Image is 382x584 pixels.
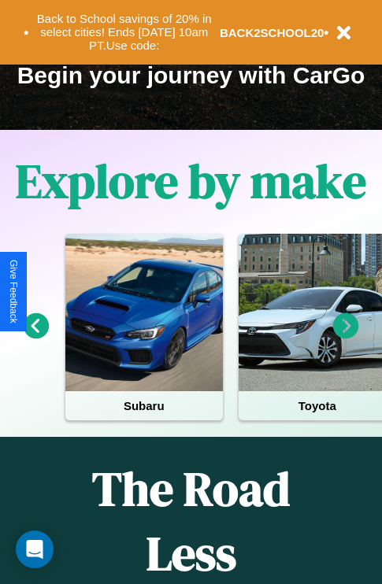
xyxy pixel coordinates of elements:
[8,260,19,323] div: Give Feedback
[16,149,366,213] h1: Explore by make
[29,8,220,57] button: Back to School savings of 20% in select cities! Ends [DATE] 10am PT.Use code:
[65,391,223,420] h4: Subaru
[16,530,54,568] div: Open Intercom Messenger
[220,26,325,39] b: BACK2SCHOOL20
